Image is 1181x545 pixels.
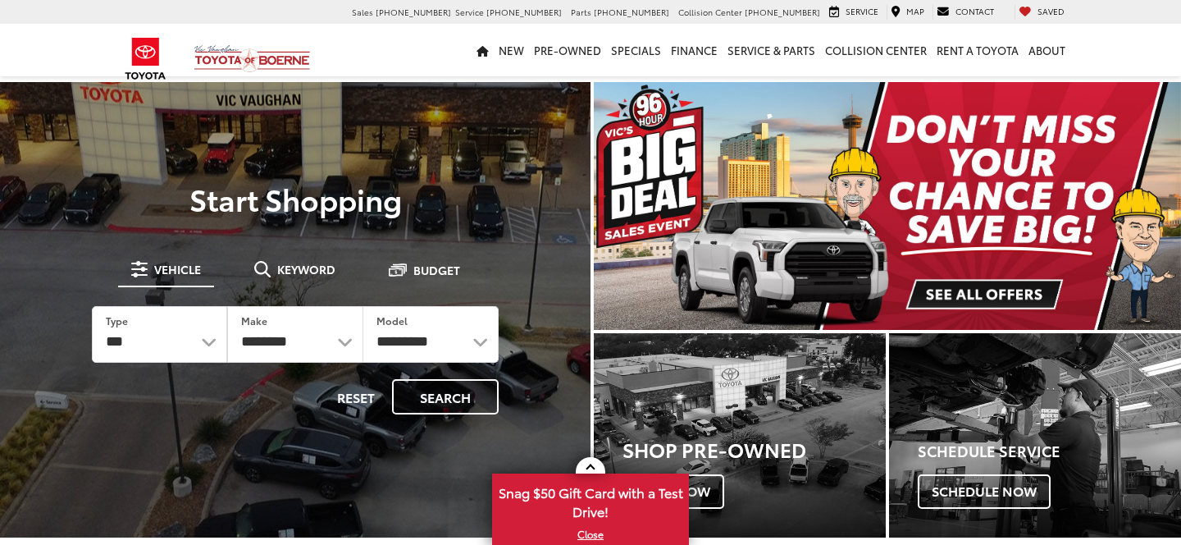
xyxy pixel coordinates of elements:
a: Schedule Service Schedule Now [889,333,1181,538]
span: Saved [1037,5,1065,17]
span: Parts [571,6,591,18]
a: Service [825,5,882,20]
div: carousel slide number 1 of 1 [594,82,1181,330]
a: Map [887,5,928,20]
h3: Shop Pre-Owned [622,438,886,460]
a: Shop Pre-Owned Shop Now [594,333,886,538]
label: Make [241,314,267,327]
span: Collision Center [678,6,742,18]
span: Service [455,6,484,18]
a: New [494,24,529,76]
div: Toyota [889,333,1181,538]
span: Service [846,5,878,17]
button: Reset [323,379,389,414]
a: About [1024,24,1070,76]
a: Finance [666,24,723,76]
img: Vic Vaughan Toyota of Boerne [194,44,311,73]
span: Contact [955,5,994,17]
span: Map [906,5,924,17]
a: Specials [606,24,666,76]
label: Model [376,314,408,327]
h4: Schedule Service [918,443,1181,460]
img: Toyota [115,32,176,85]
a: Pre-Owned [529,24,606,76]
span: Sales [352,6,373,18]
a: Service & Parts: Opens in a new tab [723,24,820,76]
span: [PHONE_NUMBER] [745,6,820,18]
img: Big Deal Sales Event [594,82,1181,330]
span: Snag $50 Gift Card with a Test Drive! [494,475,687,525]
a: My Saved Vehicles [1015,5,1069,20]
label: Type [106,314,128,327]
button: Search [392,379,499,414]
span: [PHONE_NUMBER] [376,6,451,18]
span: [PHONE_NUMBER] [486,6,562,18]
span: Vehicle [154,263,201,275]
div: Toyota [594,333,886,538]
p: Start Shopping [69,182,522,215]
span: Schedule Now [918,474,1051,509]
a: Contact [932,5,998,20]
span: Keyword [277,263,335,275]
span: [PHONE_NUMBER] [594,6,669,18]
a: Home [472,24,494,76]
span: Budget [413,264,460,276]
a: Rent a Toyota [932,24,1024,76]
section: Carousel section with vehicle pictures - may contain disclaimers. [594,82,1181,330]
a: Collision Center [820,24,932,76]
